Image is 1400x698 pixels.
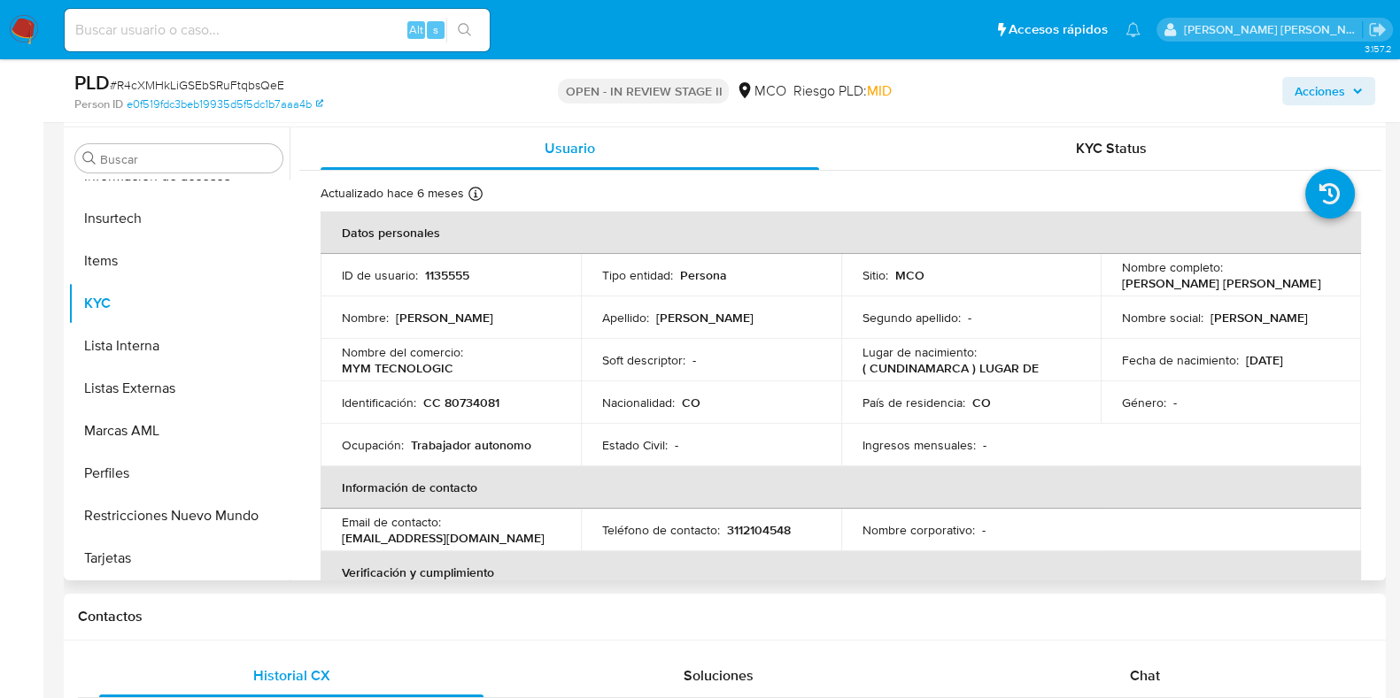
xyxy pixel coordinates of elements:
[321,466,1361,509] th: Información de contacto
[342,514,441,530] p: Email de contacto :
[684,665,754,686] span: Soluciones
[433,21,438,38] span: s
[110,76,284,94] span: # R4cXMHkLiGSEbSRuFtqbsQeE
[558,79,729,104] p: OPEN - IN REVIEW STAGE II
[68,282,290,325] button: KYC
[65,19,490,42] input: Buscar usuario o caso...
[423,395,499,410] p: CC 80734081
[1125,22,1141,37] a: Notificaciones
[342,395,416,410] p: Identificación :
[968,310,971,326] p: -
[862,395,965,410] p: País de residencia :
[545,138,595,158] span: Usuario
[862,310,961,326] p: Segundo apellido :
[68,325,290,367] button: Lista Interna
[682,395,700,410] p: CO
[1122,395,1166,410] p: Género :
[342,344,463,360] p: Nombre del comercio :
[68,367,290,410] button: Listas Externas
[1295,77,1345,105] span: Acciones
[68,452,290,495] button: Perfiles
[396,310,493,326] p: [PERSON_NAME]
[1282,77,1375,105] button: Acciones
[602,437,668,453] p: Estado Civil :
[680,267,727,283] p: Persona
[866,81,891,101] span: MID
[342,360,453,376] p: MYM TECNOLOGIC
[793,81,891,101] span: Riesgo PLD:
[409,21,423,38] span: Alt
[68,495,290,537] button: Restricciones Nuevo Mundo
[1368,20,1387,39] a: Salir
[675,437,678,453] p: -
[1122,259,1223,275] p: Nombre completo :
[656,310,754,326] p: [PERSON_NAME]
[68,197,290,240] button: Insurtech
[1210,310,1308,326] p: [PERSON_NAME]
[895,267,924,283] p: MCO
[321,551,1361,594] th: Verificación y cumplimiento
[1184,21,1363,38] p: juan.montanobonaga@mercadolibre.com.co
[602,352,685,368] p: Soft descriptor :
[602,267,673,283] p: Tipo entidad :
[68,410,290,452] button: Marcas AML
[1130,665,1160,686] span: Chat
[446,18,483,42] button: search-icon
[321,185,464,202] p: Actualizado hace 6 meses
[425,267,469,283] p: 1135555
[342,310,389,326] p: Nombre :
[342,530,545,546] p: [EMAIL_ADDRESS][DOMAIN_NAME]
[411,437,531,453] p: Trabajador autonomo
[862,360,1039,376] p: ( CUNDINAMARCA ) LUGAR DE
[253,665,330,686] span: Historial CX
[862,267,888,283] p: Sitio :
[82,151,97,165] button: Buscar
[983,437,986,453] p: -
[727,522,791,538] p: 3112104548
[1364,42,1391,56] span: 3.157.2
[1173,395,1177,410] p: -
[74,68,110,96] b: PLD
[1122,275,1320,291] p: [PERSON_NAME] [PERSON_NAME]
[1122,352,1239,368] p: Fecha de nacimiento :
[1246,352,1283,368] p: [DATE]
[68,537,290,579] button: Tarjetas
[602,395,675,410] p: Nacionalidad :
[602,310,649,326] p: Apellido :
[321,211,1361,254] th: Datos personales
[602,522,720,538] p: Teléfono de contacto :
[78,608,1372,625] h1: Contactos
[862,344,977,360] p: Lugar de nacimiento :
[972,395,991,410] p: CO
[127,96,323,112] a: e0f519fdc3beb19935d5f5dc1b7aaa4b
[736,81,785,101] div: MCO
[982,522,986,538] p: -
[1009,20,1108,39] span: Accesos rápidos
[342,437,404,453] p: Ocupación :
[1076,138,1147,158] span: KYC Status
[68,240,290,282] button: Items
[342,267,418,283] p: ID de usuario :
[692,352,696,368] p: -
[862,522,975,538] p: Nombre corporativo :
[862,437,976,453] p: Ingresos mensuales :
[100,151,275,167] input: Buscar
[74,96,123,112] b: Person ID
[1122,310,1203,326] p: Nombre social :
